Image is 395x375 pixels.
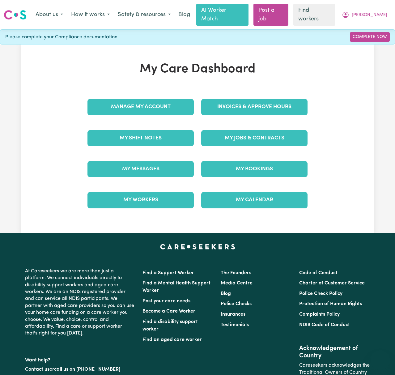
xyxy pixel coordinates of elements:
[25,354,135,364] p: Want help?
[84,62,311,77] h1: My Care Dashboard
[175,8,194,22] a: Blog
[142,281,210,293] a: Find a Mental Health Support Worker
[370,350,390,370] iframe: Button to launch messaging window
[299,312,340,317] a: Complaints Policy
[32,8,67,21] button: About us
[350,32,390,42] a: Complete Now
[201,161,308,177] a: My Bookings
[253,4,288,26] a: Post a job
[221,271,251,275] a: The Founders
[5,33,119,41] span: Please complete your Compliance documentation.
[87,192,194,208] a: My Workers
[299,291,342,296] a: Police Check Policy
[299,345,370,360] h2: Acknowledgement of Country
[196,4,248,26] a: AI Worker Match
[293,4,335,26] a: Find workers
[25,265,135,339] p: At Careseekers we are more than just a platform. We connect individuals directly to disability su...
[25,367,49,372] a: Contact us
[221,281,253,286] a: Media Centre
[4,8,27,22] a: Careseekers logo
[299,322,350,327] a: NDIS Code of Conduct
[338,8,391,21] button: My Account
[221,301,252,306] a: Police Checks
[142,337,202,342] a: Find an aged care worker
[87,99,194,115] a: Manage My Account
[54,367,120,372] a: call us on [PHONE_NUMBER]
[142,309,195,314] a: Become a Care Worker
[221,291,231,296] a: Blog
[160,244,235,249] a: Careseekers home page
[201,130,308,146] a: My Jobs & Contracts
[142,319,198,332] a: Find a disability support worker
[221,312,245,317] a: Insurances
[201,99,308,115] a: Invoices & Approve Hours
[201,192,308,208] a: My Calendar
[352,12,387,19] span: [PERSON_NAME]
[299,271,338,275] a: Code of Conduct
[142,271,194,275] a: Find a Support Worker
[299,281,365,286] a: Charter of Customer Service
[221,322,249,327] a: Testimonials
[67,8,114,21] button: How it works
[299,301,362,306] a: Protection of Human Rights
[87,130,194,146] a: My Shift Notes
[4,9,27,20] img: Careseekers logo
[114,8,175,21] button: Safety & resources
[142,299,190,304] a: Post your care needs
[87,161,194,177] a: My Messages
